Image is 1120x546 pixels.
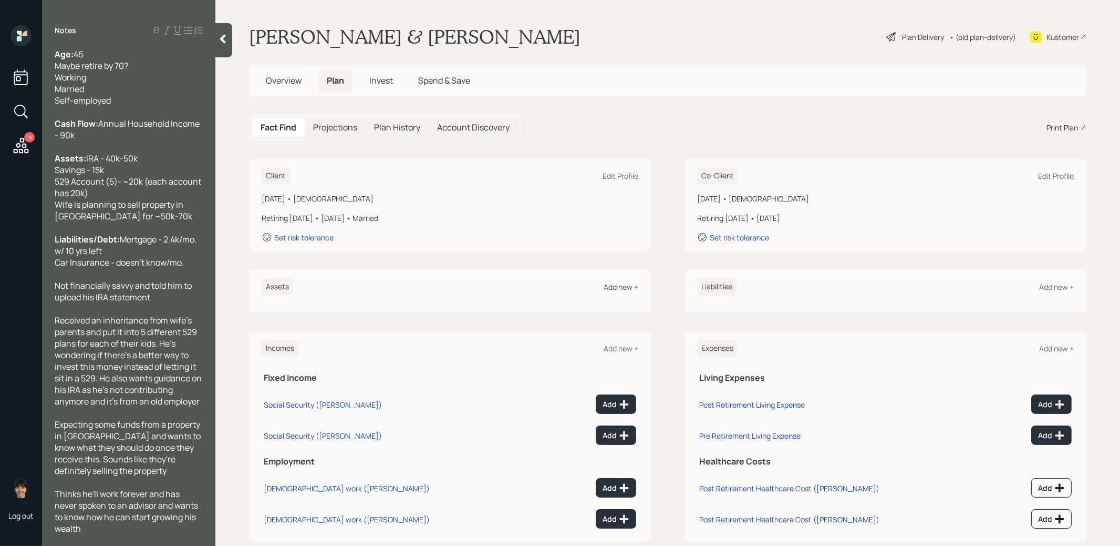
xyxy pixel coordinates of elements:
div: • (old plan-delivery) [949,32,1016,43]
div: Kustomer [1046,32,1079,43]
div: [DEMOGRAPHIC_DATA] work ([PERSON_NAME]) [264,483,430,493]
button: Add [596,395,636,414]
div: Add [1038,483,1065,493]
h1: [PERSON_NAME] & [PERSON_NAME] [249,25,580,48]
div: [DATE] • [DEMOGRAPHIC_DATA] [697,193,1074,204]
div: Add new + [604,343,638,353]
div: Post Retirement Healthcare Cost ([PERSON_NAME]) [699,514,879,524]
span: Not financially savvy and told him to upload his IRA statement [55,280,193,303]
button: Add [596,509,636,529]
div: Add new + [1039,343,1074,353]
span: Annual Household Income - 90k [55,118,201,141]
div: Edit Profile [603,171,638,181]
div: Add new + [1039,282,1074,292]
button: Add [596,426,636,445]
div: 19 [24,132,35,143]
span: 46 Maybe retire by 70? Working Married Self-employed [55,48,128,106]
div: Add [603,399,629,410]
div: Social Security ([PERSON_NAME]) [264,431,382,441]
h5: Projections [313,123,357,133]
div: Add [603,483,629,493]
div: Retiring [DATE] • [DATE] [697,213,1074,224]
div: Set risk tolerance [710,232,769,242]
h6: Liabilities [697,278,737,296]
h5: Plan History [374,123,420,133]
h6: Expenses [697,340,738,357]
div: Print Plan [1046,122,1078,133]
div: Post Retirement Living Expense [699,400,805,410]
span: Spend & Save [418,75,470,86]
h6: Incomes [262,340,298,357]
span: Liabilities/Debt: [55,234,120,245]
div: Add [1038,399,1065,410]
span: Mortgage - 2.4k/mo. w/ 10 yrs left Car Insurance - doesn't know/mo. [55,234,198,268]
h6: Client [262,167,290,185]
span: Thinks he'll work forever and has never spoken to an advisor and wants to know how he can start g... [55,488,200,534]
div: Add new + [604,282,638,292]
button: Add [1031,395,1072,414]
h5: Employment [264,457,636,467]
span: Assets: [55,153,86,164]
h5: Living Expenses [699,373,1072,383]
span: Age: [55,48,74,60]
h6: Assets [262,278,293,296]
div: [DATE] • [DEMOGRAPHIC_DATA] [262,193,638,204]
button: Add [596,478,636,498]
div: Add [1038,514,1065,524]
label: Notes [55,25,76,36]
div: Edit Profile [1038,171,1074,181]
div: Pre Retirement Living Expense [699,431,801,441]
div: Post Retirement Healthcare Cost ([PERSON_NAME]) [699,483,879,493]
h5: Fact Find [261,123,296,133]
button: Add [1031,509,1072,529]
h5: Account Discovery [437,123,510,133]
span: IRA - 40k-50k Savings - 15k 529 Account (5)- ~20k (each account has 20k) Wife is planning to sell... [55,153,203,222]
span: Plan [327,75,344,86]
span: Received an inheritance from wife's parents and put it into 5 different 529 plans for each of the... [55,315,203,407]
div: Plan Delivery [902,32,944,43]
div: Log out [8,511,34,521]
span: Overview [266,75,302,86]
h6: Co-Client [697,167,738,185]
span: Cash Flow: [55,118,98,129]
h5: Fixed Income [264,373,636,383]
div: Social Security ([PERSON_NAME]) [264,400,382,410]
span: Expecting some funds from a property in [GEOGRAPHIC_DATA] and wants to know what they should do o... [55,419,202,477]
div: Set risk tolerance [274,232,334,242]
div: Retiring [DATE] • [DATE] • Married [262,213,638,224]
div: Add [603,430,629,441]
span: Invest [369,75,393,86]
div: Add [1038,430,1065,441]
button: Add [1031,426,1072,445]
div: Add [603,514,629,524]
img: treva-nostdahl-headshot.png [11,477,32,498]
button: Add [1031,478,1072,498]
div: [DEMOGRAPHIC_DATA] work ([PERSON_NAME]) [264,514,430,524]
h5: Healthcare Costs [699,457,1072,467]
